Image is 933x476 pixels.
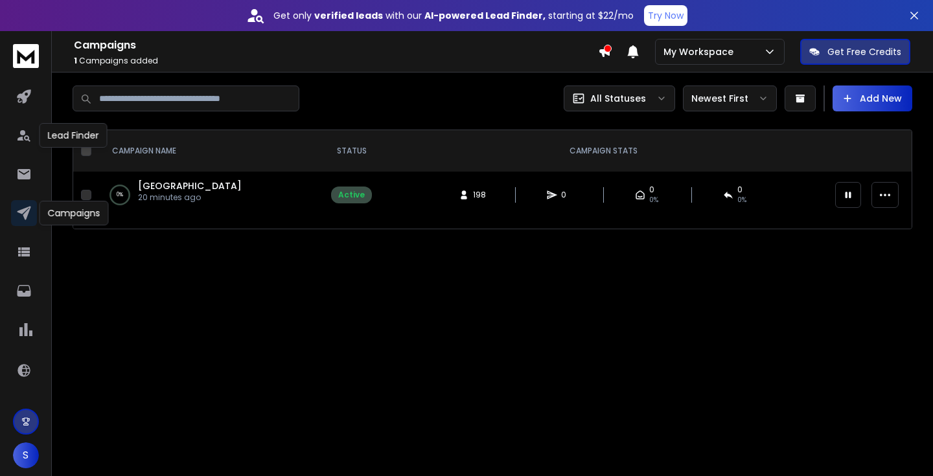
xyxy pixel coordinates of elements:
th: STATUS [323,130,380,172]
iframe: Intercom live chat [886,431,917,462]
span: 198 [473,190,486,200]
span: 0 [737,185,743,195]
div: Campaigns [40,201,109,225]
th: CAMPAIGN STATS [380,130,827,172]
td: 0%[GEOGRAPHIC_DATA]20 minutes ago [97,172,323,218]
p: Get Free Credits [827,45,901,58]
th: CAMPAIGN NAME [97,130,323,172]
button: S [13,442,39,468]
span: 1 [74,55,77,66]
span: 0% [737,195,746,205]
img: logo [13,44,39,68]
p: All Statuses [590,92,646,105]
p: Get only with our starting at $22/mo [273,9,634,22]
button: Try Now [644,5,687,26]
span: 0 [649,185,654,195]
button: Newest First [683,85,777,111]
button: Get Free Credits [800,39,910,65]
strong: verified leads [314,9,383,22]
p: Campaigns added [74,56,598,66]
h1: Campaigns [74,38,598,53]
p: My Workspace [663,45,739,58]
a: [GEOGRAPHIC_DATA] [138,179,242,192]
div: Active [338,190,365,200]
p: Try Now [648,9,684,22]
button: Add New [833,85,912,111]
p: 0 % [117,188,123,201]
span: 0 [561,190,574,200]
div: Lead Finder [40,123,108,148]
p: 20 minutes ago [138,192,242,203]
span: 0% [649,195,658,205]
strong: AI-powered Lead Finder, [424,9,546,22]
